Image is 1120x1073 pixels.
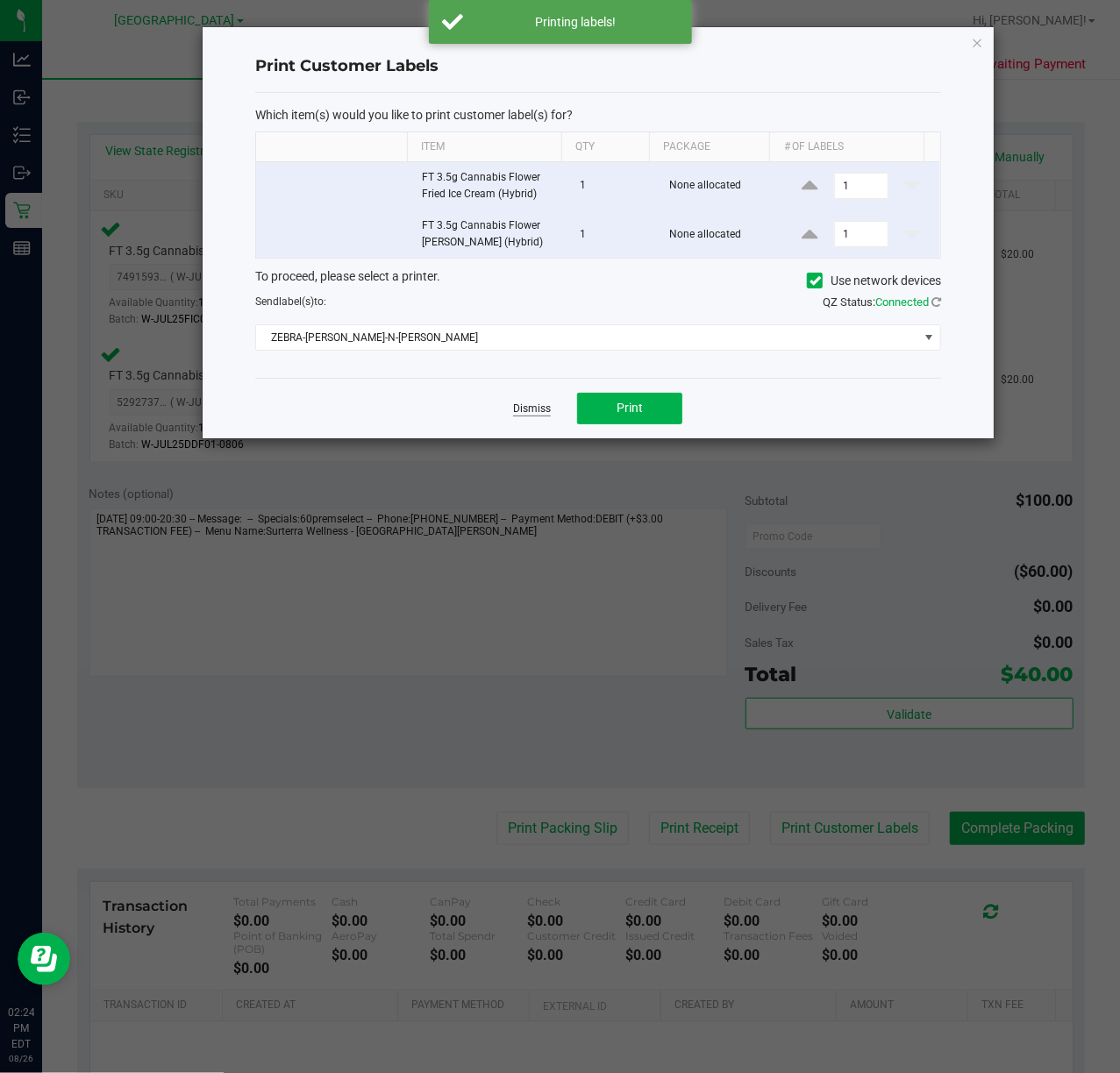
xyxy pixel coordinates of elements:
th: Item [407,132,561,162]
th: Package [649,132,770,162]
h4: Print Customer Labels [255,55,941,78]
span: Print [617,401,643,415]
td: None allocated [659,162,782,210]
span: Send to: [255,295,326,308]
td: FT 3.5g Cannabis Flower [PERSON_NAME] (Hybrid) [411,210,569,258]
td: None allocated [659,210,782,258]
a: Dismiss [513,401,551,416]
td: 1 [569,210,659,258]
iframe: Resource center [18,933,70,985]
label: Use network devices [807,272,941,290]
div: To proceed, please select a printer. [242,267,954,294]
th: # of labels [769,132,924,162]
p: Which item(s) would you like to print customer label(s) for? [255,107,941,123]
td: FT 3.5g Cannabis Flower Fried Ice Cream (Hybrid) [411,162,569,210]
th: Qty [561,132,649,162]
span: Connected [875,295,929,309]
span: QZ Status: [823,295,941,309]
div: Printing labels! [473,13,679,31]
button: Print [577,393,682,424]
td: 1 [569,162,659,210]
span: label(s) [279,295,314,308]
span: ZEBRA-[PERSON_NAME]-N-[PERSON_NAME] [256,325,918,350]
